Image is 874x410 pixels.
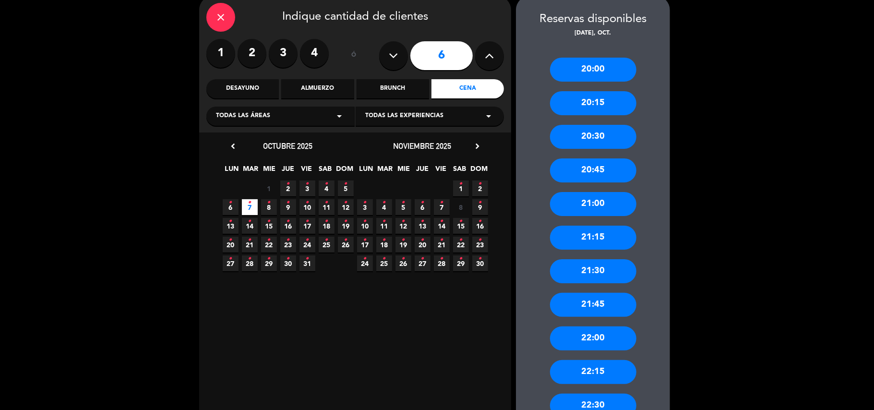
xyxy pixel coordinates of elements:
span: 17 [357,237,373,253]
i: • [459,232,463,248]
span: 15 [453,218,469,234]
span: 13 [223,218,239,234]
span: 27 [223,255,239,271]
span: 14 [434,218,450,234]
span: 8 [261,199,277,215]
i: • [267,214,271,229]
span: LUN [359,163,374,179]
i: • [248,195,251,210]
label: 2 [238,39,266,68]
span: 13 [415,218,431,234]
i: chevron_left [228,141,238,151]
span: 25 [319,237,335,253]
span: 14 [242,218,258,234]
span: 24 [299,237,315,253]
i: • [402,195,405,210]
span: 7 [434,199,450,215]
span: 18 [319,218,335,234]
span: 23 [280,237,296,253]
i: • [383,232,386,248]
span: 26 [395,255,411,271]
span: 1 [453,181,469,196]
span: 29 [453,255,469,271]
i: • [287,195,290,210]
span: 16 [280,218,296,234]
i: arrow_drop_down [334,110,345,122]
span: 28 [434,255,450,271]
span: 16 [472,218,488,234]
div: Reservas disponibles [516,10,670,29]
i: • [383,195,386,210]
span: 6 [223,199,239,215]
i: • [363,251,367,266]
i: • [248,214,251,229]
span: 30 [280,255,296,271]
i: • [440,232,443,248]
span: 30 [472,255,488,271]
label: 4 [300,39,329,68]
label: 1 [206,39,235,68]
i: • [383,251,386,266]
i: • [306,232,309,248]
span: 8 [453,199,469,215]
span: 18 [376,237,392,253]
i: • [344,214,347,229]
span: 11 [319,199,335,215]
span: Todas las áreas [216,111,270,121]
span: 17 [299,218,315,234]
i: • [479,232,482,248]
span: 25 [376,255,392,271]
span: 2 [472,181,488,196]
i: • [248,232,251,248]
span: JUE [280,163,296,179]
span: 3 [357,199,373,215]
i: • [229,232,232,248]
div: 20:15 [550,91,636,115]
div: 20:30 [550,125,636,149]
i: • [479,251,482,266]
span: JUE [415,163,431,179]
i: • [325,176,328,192]
i: • [440,195,443,210]
span: 3 [299,181,315,196]
span: 5 [395,199,411,215]
div: 21:30 [550,259,636,283]
span: 10 [299,199,315,215]
span: 4 [319,181,335,196]
span: MIE [396,163,412,179]
i: chevron_right [472,141,482,151]
span: 24 [357,255,373,271]
div: 21:45 [550,293,636,317]
span: noviembre 2025 [394,141,452,151]
span: 1 [261,181,277,196]
span: 22 [453,237,469,253]
span: 22 [261,237,277,253]
span: 5 [338,181,354,196]
span: 21 [434,237,450,253]
span: Todas las experiencias [365,111,443,121]
i: • [479,195,482,210]
span: 4 [376,199,392,215]
span: 15 [261,218,277,234]
i: • [440,251,443,266]
div: 20:00 [550,58,636,82]
span: MAR [243,163,259,179]
span: MIE [262,163,277,179]
i: • [459,251,463,266]
i: • [421,195,424,210]
i: • [287,251,290,266]
i: • [459,214,463,229]
span: 12 [395,218,411,234]
span: 7 [242,199,258,215]
span: 20 [415,237,431,253]
i: • [479,214,482,229]
i: • [440,214,443,229]
i: • [402,251,405,266]
i: • [459,176,463,192]
i: • [421,214,424,229]
i: • [267,232,271,248]
i: • [306,176,309,192]
i: • [229,195,232,210]
i: • [402,232,405,248]
i: • [248,251,251,266]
